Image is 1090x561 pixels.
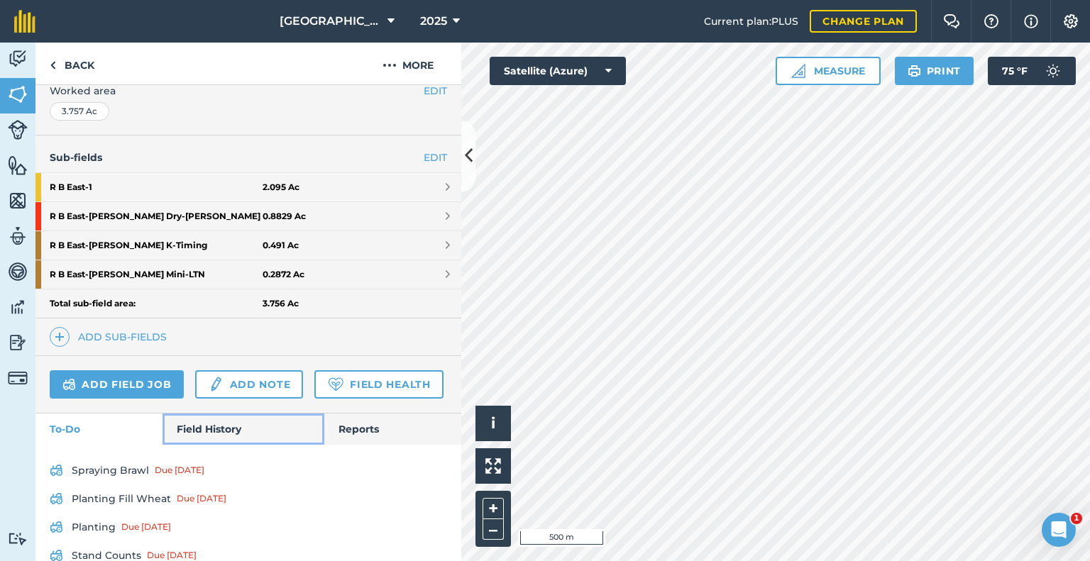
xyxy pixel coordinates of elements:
[263,182,299,193] strong: 2.095 Ac
[35,150,461,165] h4: Sub-fields
[8,84,28,105] img: svg+xml;base64,PHN2ZyB4bWxucz0iaHR0cDovL3d3dy53My5vcmcvMjAwMC9zdmciIHdpZHRoPSI1NiIgaGVpZ2h0PSI2MC...
[908,62,921,79] img: svg+xml;base64,PHN2ZyB4bWxucz0iaHR0cDovL3d3dy53My5vcmcvMjAwMC9zdmciIHdpZHRoPSIxOSIgaGVpZ2h0PSIyNC...
[50,370,184,399] a: Add field job
[983,14,1000,28] img: A question mark icon
[50,298,263,309] strong: Total sub-field area:
[50,490,63,507] img: svg+xml;base64,PD94bWwgdmVyc2lvbj0iMS4wIiBlbmNvZGluZz0idXRmLTgiPz4KPCEtLSBHZW5lcmF0b3I6IEFkb2JlIE...
[324,413,461,445] a: Reports
[50,516,447,538] a: PlantingDue [DATE]
[8,332,28,353] img: svg+xml;base64,PD94bWwgdmVyc2lvbj0iMS4wIiBlbmNvZGluZz0idXRmLTgiPz4KPCEtLSBHZW5lcmF0b3I6IEFkb2JlIE...
[895,57,974,85] button: Print
[314,370,443,399] a: Field Health
[485,458,501,474] img: Four arrows, one pointing top left, one top right, one bottom right and the last bottom left
[810,10,917,33] a: Change plan
[382,57,397,74] img: svg+xml;base64,PHN2ZyB4bWxucz0iaHR0cDovL3d3dy53My5vcmcvMjAwMC9zdmciIHdpZHRoPSIyMCIgaGVpZ2h0PSIyNC...
[424,83,447,99] button: EDIT
[8,532,28,545] img: svg+xml;base64,PD94bWwgdmVyc2lvbj0iMS4wIiBlbmNvZGluZz0idXRmLTgiPz4KPCEtLSBHZW5lcmF0b3I6IEFkb2JlIE...
[35,260,461,289] a: R B East-[PERSON_NAME] Mini-LTN0.2872 Ac
[62,376,76,393] img: svg+xml;base64,PD94bWwgdmVyc2lvbj0iMS4wIiBlbmNvZGluZz0idXRmLTgiPz4KPCEtLSBHZW5lcmF0b3I6IEFkb2JlIE...
[355,43,461,84] button: More
[704,13,798,29] span: Current plan : PLUS
[263,240,299,251] strong: 0.491 Ac
[490,57,626,85] button: Satellite (Azure)
[14,10,35,33] img: fieldmargin Logo
[1062,14,1079,28] img: A cog icon
[147,550,197,561] div: Due [DATE]
[50,487,447,510] a: Planting Fill WheatDue [DATE]
[8,155,28,176] img: svg+xml;base64,PHN2ZyB4bWxucz0iaHR0cDovL3d3dy53My5vcmcvMjAwMC9zdmciIHdpZHRoPSI1NiIgaGVpZ2h0PSI2MC...
[491,414,495,432] span: i
[424,150,447,165] a: EDIT
[483,519,504,540] button: –
[943,14,960,28] img: Two speech bubbles overlapping with the left bubble in the forefront
[195,370,303,399] a: Add note
[50,231,263,260] strong: R B East - [PERSON_NAME] K-Timing
[263,269,304,280] strong: 0.2872 Ac
[50,459,447,482] a: Spraying BrawlDue [DATE]
[263,298,299,309] strong: 3.756 Ac
[263,211,306,222] strong: 0.8829 Ac
[483,498,504,519] button: +
[50,462,63,479] img: svg+xml;base64,PD94bWwgdmVyc2lvbj0iMS4wIiBlbmNvZGluZz0idXRmLTgiPz4KPCEtLSBHZW5lcmF0b3I6IEFkb2JlIE...
[8,190,28,211] img: svg+xml;base64,PHN2ZyB4bWxucz0iaHR0cDovL3d3dy53My5vcmcvMjAwMC9zdmciIHdpZHRoPSI1NiIgaGVpZ2h0PSI2MC...
[1071,513,1082,524] span: 1
[163,413,324,445] a: Field History
[35,231,461,260] a: R B East-[PERSON_NAME] K-Timing0.491 Ac
[50,102,109,121] div: 3.757 Ac
[8,120,28,140] img: svg+xml;base64,PD94bWwgdmVyc2lvbj0iMS4wIiBlbmNvZGluZz0idXRmLTgiPz4KPCEtLSBHZW5lcmF0b3I6IEFkb2JlIE...
[8,368,28,388] img: svg+xml;base64,PD94bWwgdmVyc2lvbj0iMS4wIiBlbmNvZGluZz0idXRmLTgiPz4KPCEtLSBHZW5lcmF0b3I6IEFkb2JlIE...
[791,64,805,78] img: Ruler icon
[208,376,224,393] img: svg+xml;base64,PD94bWwgdmVyc2lvbj0iMS4wIiBlbmNvZGluZz0idXRmLTgiPz4KPCEtLSBHZW5lcmF0b3I6IEFkb2JlIE...
[35,413,163,445] a: To-Do
[420,13,447,30] span: 2025
[35,43,109,84] a: Back
[988,57,1076,85] button: 75 °F
[280,13,382,30] span: [GEOGRAPHIC_DATA]
[35,202,461,230] a: R B East-[PERSON_NAME] Dry-[PERSON_NAME]0.8829 Ac
[1039,57,1067,85] img: svg+xml;base64,PD94bWwgdmVyc2lvbj0iMS4wIiBlbmNvZGluZz0idXRmLTgiPz4KPCEtLSBHZW5lcmF0b3I6IEFkb2JlIE...
[35,173,461,201] a: R B East-12.095 Ac
[1042,513,1076,547] iframe: Intercom live chat
[1024,13,1038,30] img: svg+xml;base64,PHN2ZyB4bWxucz0iaHR0cDovL3d3dy53My5vcmcvMjAwMC9zdmciIHdpZHRoPSIxNyIgaGVpZ2h0PSIxNy...
[8,261,28,282] img: svg+xml;base64,PD94bWwgdmVyc2lvbj0iMS4wIiBlbmNvZGluZz0idXRmLTgiPz4KPCEtLSBHZW5lcmF0b3I6IEFkb2JlIE...
[50,260,263,289] strong: R B East - [PERSON_NAME] Mini-LTN
[177,493,226,504] div: Due [DATE]
[776,57,881,85] button: Measure
[50,202,263,230] strong: R B East - [PERSON_NAME] Dry-[PERSON_NAME]
[8,48,28,70] img: svg+xml;base64,PD94bWwgdmVyc2lvbj0iMS4wIiBlbmNvZGluZz0idXRmLTgiPz4KPCEtLSBHZW5lcmF0b3I6IEFkb2JlIE...
[55,328,65,345] img: svg+xml;base64,PHN2ZyB4bWxucz0iaHR0cDovL3d3dy53My5vcmcvMjAwMC9zdmciIHdpZHRoPSIxNCIgaGVpZ2h0PSIyNC...
[475,406,511,441] button: i
[50,518,63,535] img: svg+xml;base64,PD94bWwgdmVyc2lvbj0iMS4wIiBlbmNvZGluZz0idXRmLTgiPz4KPCEtLSBHZW5lcmF0b3I6IEFkb2JlIE...
[8,296,28,318] img: svg+xml;base64,PD94bWwgdmVyc2lvbj0iMS4wIiBlbmNvZGluZz0idXRmLTgiPz4KPCEtLSBHZW5lcmF0b3I6IEFkb2JlIE...
[155,465,204,476] div: Due [DATE]
[50,83,447,99] span: Worked area
[121,521,171,533] div: Due [DATE]
[50,327,172,347] a: Add sub-fields
[8,226,28,247] img: svg+xml;base64,PD94bWwgdmVyc2lvbj0iMS4wIiBlbmNvZGluZz0idXRmLTgiPz4KPCEtLSBHZW5lcmF0b3I6IEFkb2JlIE...
[1002,57,1028,85] span: 75 ° F
[50,57,56,74] img: svg+xml;base64,PHN2ZyB4bWxucz0iaHR0cDovL3d3dy53My5vcmcvMjAwMC9zdmciIHdpZHRoPSI5IiBoZWlnaHQ9IjI0Ii...
[50,173,263,201] strong: R B East - 1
